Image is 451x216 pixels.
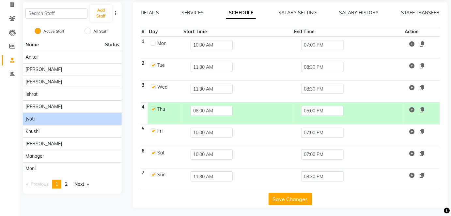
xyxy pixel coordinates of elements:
a: SCHEDULE [226,7,256,19]
th: 3 [141,80,148,102]
span: Moni [25,165,36,172]
span: Previous [31,181,49,187]
span: Manager [25,153,44,160]
label: Active Staff [43,28,64,34]
span: Khushi [25,128,39,135]
div: Fri [157,128,179,135]
th: Start Time [182,27,293,37]
th: 1 [141,36,148,59]
button: Save Changes [269,193,312,205]
input: Search Staff [25,8,87,19]
div: Tue [157,62,179,69]
th: End Time [293,27,404,37]
th: 5 [141,124,148,146]
span: [PERSON_NAME] [25,140,62,147]
th: # [141,27,148,37]
div: Wed [157,84,179,91]
a: Next [71,180,92,189]
div: Sat [157,150,179,156]
th: 7 [141,168,148,190]
span: 1 [55,181,58,187]
div: Sun [157,171,179,178]
span: Anitai [25,54,38,61]
button: Add Staff [90,5,112,22]
a: SERVICES [181,10,204,16]
span: 2 [65,181,68,187]
span: Jyoti [25,116,35,122]
th: 4 [141,102,148,124]
span: Name [25,42,39,48]
span: Ishrat [25,91,38,98]
th: 6 [141,146,148,168]
div: Mon [157,40,179,47]
a: STAFF TRANSFER [401,10,440,16]
th: Day [148,27,182,37]
span: [PERSON_NAME] [25,79,62,85]
th: Action [404,27,440,37]
div: Thu [157,106,179,113]
label: All Staff [93,28,108,34]
a: SALARY HISTORY [339,10,379,16]
span: [PERSON_NAME] [25,66,62,73]
nav: Pagination [23,180,122,189]
th: 2 [141,59,148,80]
span: Status [105,41,119,48]
span: [PERSON_NAME] [25,103,62,110]
a: SALARY SETTING [278,10,317,16]
a: DETAILS [141,10,159,16]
